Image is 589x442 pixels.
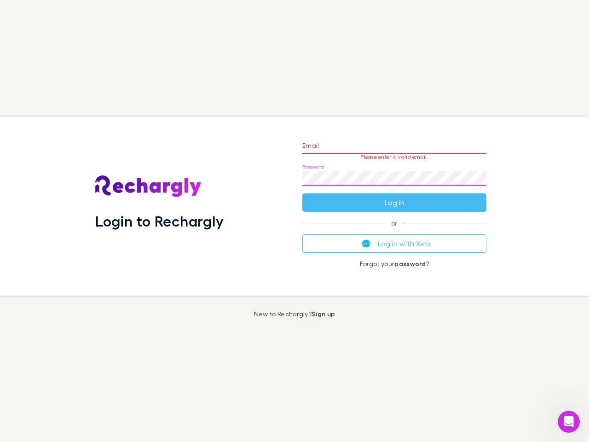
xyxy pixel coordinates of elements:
[95,175,202,198] img: Rechargly's Logo
[302,193,486,212] button: Log in
[254,310,335,318] p: New to Rechargly?
[312,310,335,318] a: Sign up
[362,239,370,248] img: Xero's logo
[558,411,580,433] iframe: Intercom live chat
[302,163,324,170] label: Password
[95,212,224,230] h1: Login to Rechargly
[302,154,486,160] p: Please enter a valid email.
[394,260,426,268] a: password
[302,234,486,253] button: Log in with Xero
[302,260,486,268] p: Forgot your ?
